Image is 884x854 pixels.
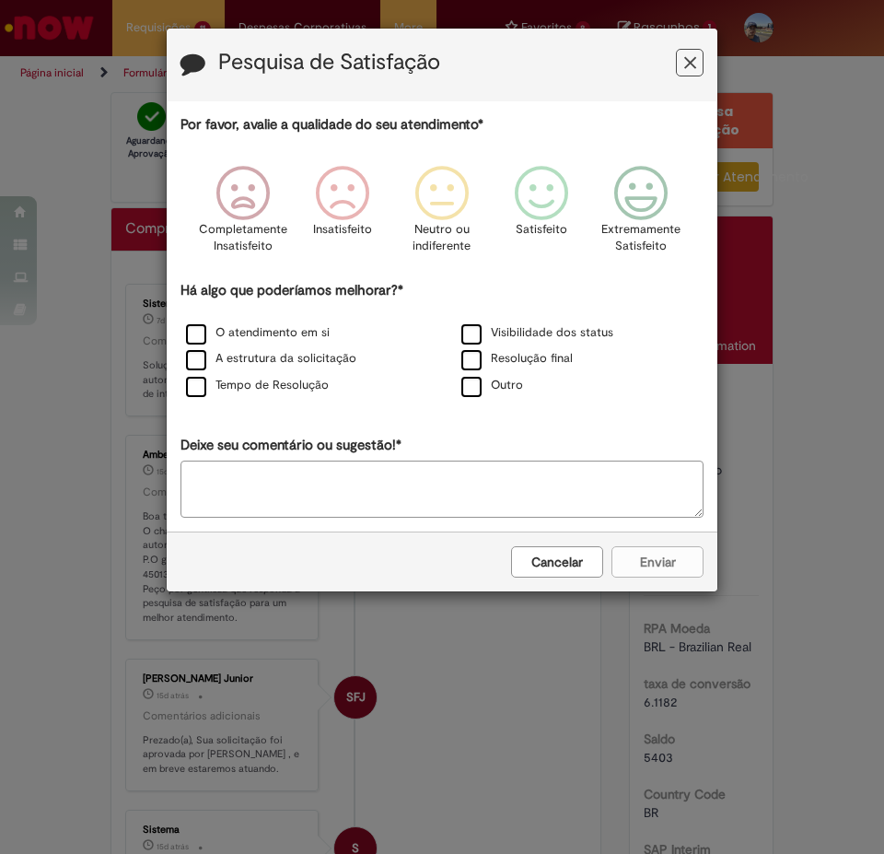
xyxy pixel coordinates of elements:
[186,324,330,342] label: O atendimento em si
[409,221,475,255] p: Neutro ou indiferente
[180,115,483,135] label: Por favor, avalie a qualidade do seu atendimento*
[218,51,440,75] label: Pesquisa de Satisfação
[494,152,588,278] div: Satisfeito
[461,377,523,394] label: Outro
[601,221,680,255] p: Extremamente Satisfeito
[461,350,573,368] label: Resolução final
[186,377,329,394] label: Tempo de Resolução
[195,152,289,278] div: Completamente Insatisfeito
[296,152,390,278] div: Insatisfeito
[199,221,287,255] p: Completamente Insatisfeito
[511,546,603,578] button: Cancelar
[186,350,356,368] label: A estrutura da solicitação
[395,152,489,278] div: Neutro ou indiferente
[180,436,401,455] label: Deixe seu comentário ou sugestão!*
[461,324,613,342] label: Visibilidade dos status
[180,281,704,400] div: Há algo que poderíamos melhorar?*
[594,152,688,278] div: Extremamente Satisfeito
[313,221,372,239] p: Insatisfeito
[516,221,567,239] p: Satisfeito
